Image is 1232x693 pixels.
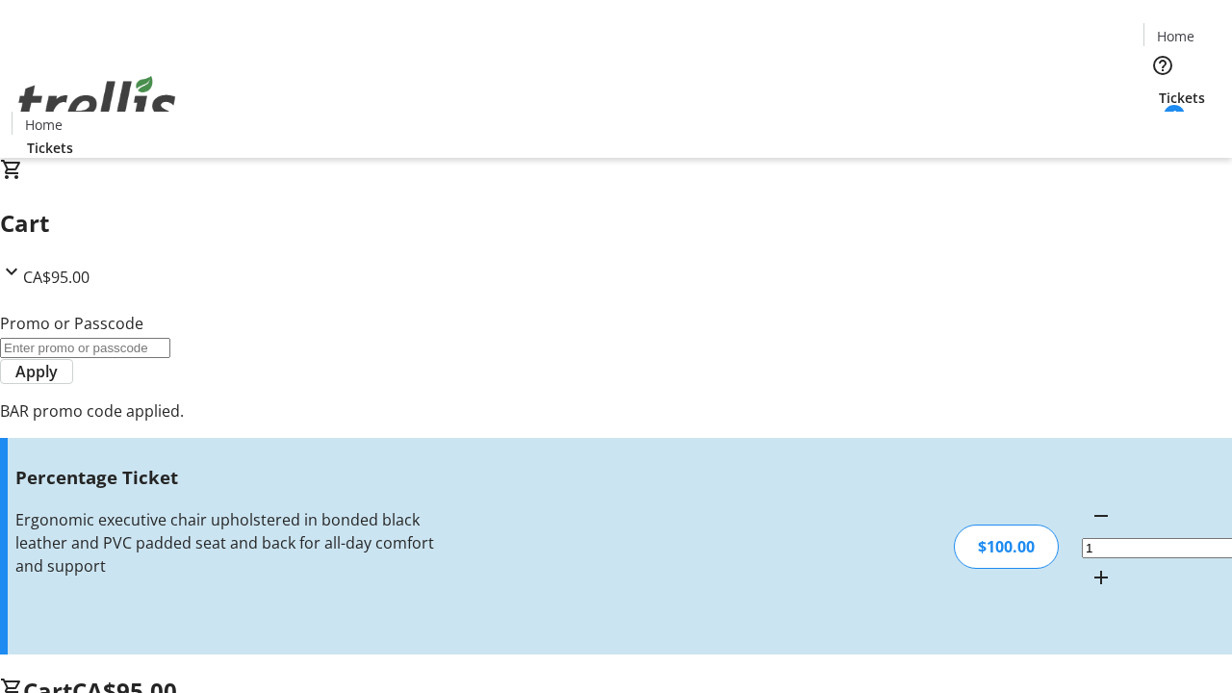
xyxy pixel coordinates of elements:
[25,115,63,135] span: Home
[1143,88,1220,108] a: Tickets
[1082,558,1120,597] button: Increment by one
[954,525,1059,569] div: $100.00
[15,508,436,577] div: Ergonomic executive chair upholstered in bonded black leather and PVC padded seat and back for al...
[1143,46,1182,85] button: Help
[27,138,73,158] span: Tickets
[1159,88,1205,108] span: Tickets
[12,55,183,151] img: Orient E2E Organization CMEONMH8dm's Logo
[15,360,58,383] span: Apply
[1143,108,1182,146] button: Cart
[1157,26,1194,46] span: Home
[23,267,90,288] span: CA$95.00
[1082,497,1120,535] button: Decrement by one
[13,115,74,135] a: Home
[12,138,89,158] a: Tickets
[15,464,436,491] h3: Percentage Ticket
[1144,26,1206,46] a: Home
